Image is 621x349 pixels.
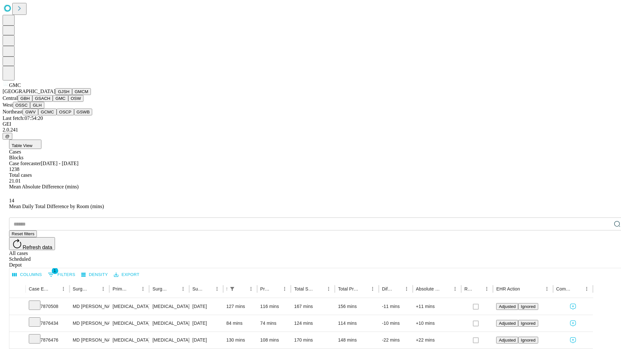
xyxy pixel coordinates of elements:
[112,270,141,280] button: Export
[246,284,256,293] button: Menu
[29,315,66,332] div: 7876434
[55,88,72,95] button: GJSH
[13,335,22,346] button: Expand
[499,321,516,326] span: Adjusted
[338,286,358,291] div: Total Predicted Duration
[192,298,220,315] div: [DATE]
[9,172,32,178] span: Total cases
[29,286,49,291] div: Case Epic Id
[9,178,21,184] span: 21.01
[473,284,482,293] button: Sort
[496,337,518,344] button: Adjusted
[179,284,188,293] button: Menu
[9,184,79,189] span: Mean Absolute Difference (mins)
[9,237,55,250] button: Refresh data
[338,298,376,315] div: 156 mins
[9,82,21,88] span: GMC
[29,332,66,348] div: 7876476
[226,286,227,291] div: Scheduled In Room Duration
[294,332,332,348] div: 170 mins
[73,315,106,332] div: MD [PERSON_NAME] [PERSON_NAME] Md
[9,161,41,166] span: Case forecaster
[382,315,409,332] div: -10 mins
[192,332,220,348] div: [DATE]
[113,315,146,332] div: [MEDICAL_DATA]
[32,95,53,102] button: GSACH
[192,315,220,332] div: [DATE]
[169,284,179,293] button: Sort
[11,270,44,280] button: Select columns
[57,109,74,115] button: OSCP
[9,166,19,172] span: 1238
[228,284,237,293] button: Show filters
[499,304,516,309] span: Adjusted
[192,286,203,291] div: Surgery Date
[72,88,91,95] button: GMCM
[416,286,441,291] div: Absolute Difference
[12,143,32,148] span: Table View
[152,332,186,348] div: [MEDICAL_DATA]
[226,298,254,315] div: 127 mins
[416,315,458,332] div: +10 mins
[29,298,66,315] div: 7870508
[73,286,89,291] div: Surgeon Name
[416,298,458,315] div: +11 mins
[113,332,146,348] div: [MEDICAL_DATA]
[13,318,22,329] button: Expand
[203,284,212,293] button: Sort
[260,298,288,315] div: 116 mins
[518,320,538,327] button: Ignored
[113,298,146,315] div: [MEDICAL_DATA]
[496,303,518,310] button: Adjusted
[152,286,169,291] div: Surgery Name
[451,284,460,293] button: Menu
[3,127,618,133] div: 2.0.241
[542,284,551,293] button: Menu
[3,109,23,114] span: Northeast
[23,245,52,250] span: Refresh data
[260,315,288,332] div: 74 mins
[9,230,37,237] button: Reset filters
[3,115,43,121] span: Last fetch: 07:54:20
[382,286,392,291] div: Difference
[9,140,41,149] button: Table View
[416,332,458,348] div: +22 mins
[3,121,618,127] div: GEI
[260,332,288,348] div: 108 mins
[38,109,57,115] button: GCMC
[482,284,491,293] button: Menu
[402,284,411,293] button: Menu
[74,109,93,115] button: GSWB
[556,286,572,291] div: Comments
[260,286,271,291] div: Predicted In Room Duration
[382,332,409,348] div: -22 mins
[138,284,147,293] button: Menu
[393,284,402,293] button: Sort
[280,284,289,293] button: Menu
[113,286,129,291] div: Primary Service
[152,298,186,315] div: [MEDICAL_DATA]
[315,284,324,293] button: Sort
[441,284,451,293] button: Sort
[23,109,38,115] button: GWV
[46,270,77,280] button: Show filters
[13,102,30,109] button: OSSC
[521,284,530,293] button: Sort
[18,95,32,102] button: GBH
[3,89,55,94] span: [GEOGRAPHIC_DATA]
[90,284,99,293] button: Sort
[499,338,516,343] span: Adjusted
[99,284,108,293] button: Menu
[226,332,254,348] div: 130 mins
[68,95,84,102] button: OSW
[368,284,377,293] button: Menu
[496,286,520,291] div: EHR Action
[3,95,18,101] span: Central
[9,198,14,203] span: 14
[73,332,106,348] div: MD [PERSON_NAME] [PERSON_NAME] Md
[5,134,10,139] span: @
[294,315,332,332] div: 124 mins
[3,102,13,108] span: West
[359,284,368,293] button: Sort
[129,284,138,293] button: Sort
